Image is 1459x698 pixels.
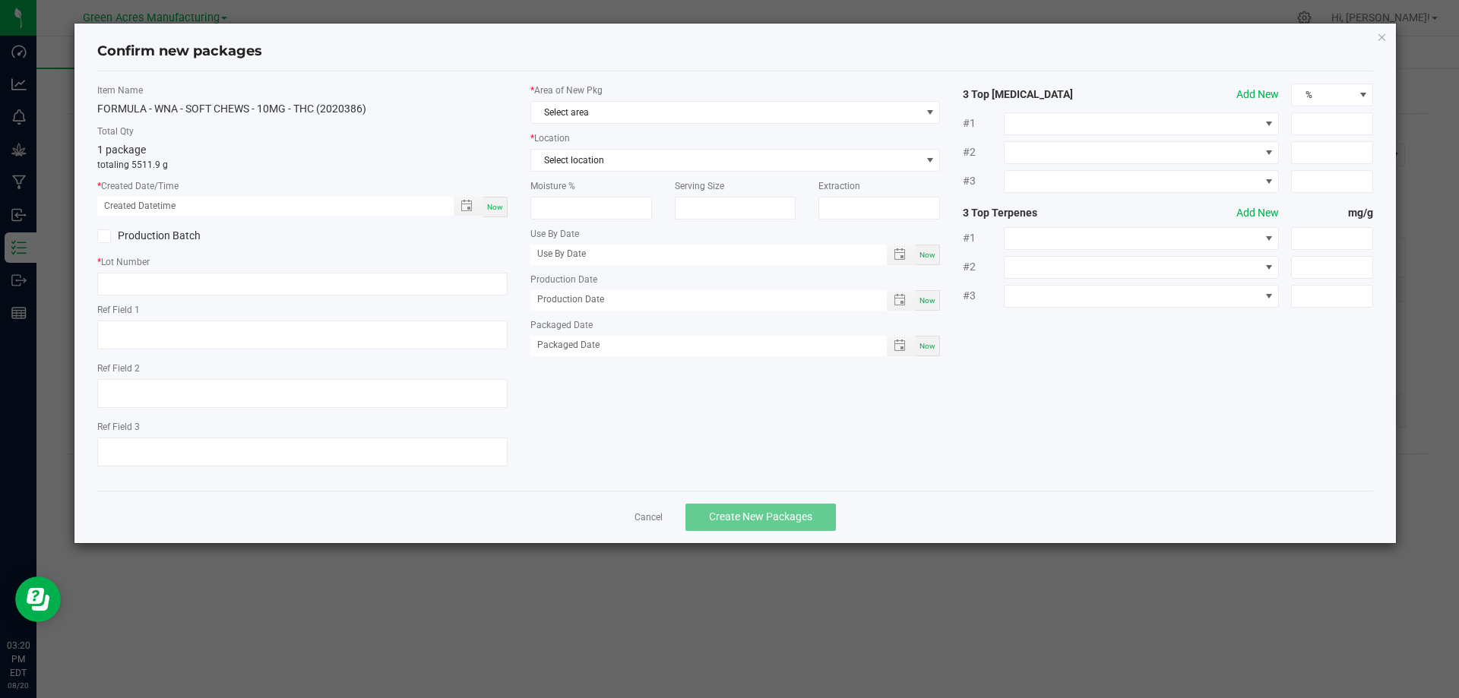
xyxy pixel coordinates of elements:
[97,158,508,172] p: totaling 5511.9 g
[818,179,940,193] label: Extraction
[530,290,871,309] input: Production Date
[97,303,508,317] label: Ref Field 1
[530,318,941,332] label: Packaged Date
[919,251,935,259] span: Now
[675,179,796,193] label: Serving Size
[963,87,1127,103] strong: 3 Top [MEDICAL_DATA]
[531,102,921,123] span: Select area
[530,131,941,145] label: Location
[487,203,503,211] span: Now
[97,228,291,244] label: Production Batch
[97,179,508,193] label: Created Date/Time
[530,84,941,97] label: Area of New Pkg
[97,42,1374,62] h4: Confirm new packages
[97,255,508,269] label: Lot Number
[530,227,941,241] label: Use By Date
[919,296,935,305] span: Now
[1236,205,1279,221] button: Add New
[963,288,1004,304] span: #3
[887,245,916,265] span: Toggle popup
[709,510,812,523] span: Create New Packages
[97,84,508,97] label: Item Name
[530,245,871,264] input: Use By Date
[530,336,871,355] input: Packaged Date
[97,144,146,156] span: 1 package
[97,197,438,216] input: Created Datetime
[530,179,652,193] label: Moisture %
[530,273,941,286] label: Production Date
[963,205,1127,221] strong: 3 Top Terpenes
[97,101,508,117] div: FORMULA - WNA - SOFT CHEWS - 10MG - THC (2020386)
[685,504,836,531] button: Create New Packages
[963,144,1004,160] span: #2
[963,173,1004,189] span: #3
[887,336,916,356] span: Toggle popup
[963,259,1004,275] span: #2
[963,230,1004,246] span: #1
[15,576,61,622] iframe: Resource center
[97,362,508,375] label: Ref Field 2
[635,511,663,524] a: Cancel
[531,150,921,171] span: Select location
[887,290,916,311] span: Toggle popup
[530,149,941,172] span: NO DATA FOUND
[97,420,508,434] label: Ref Field 3
[963,115,1004,131] span: #1
[1292,84,1353,106] span: %
[97,125,508,138] label: Total Qty
[454,197,483,216] span: Toggle popup
[919,342,935,350] span: Now
[1291,205,1373,221] strong: mg/g
[1236,87,1279,103] button: Add New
